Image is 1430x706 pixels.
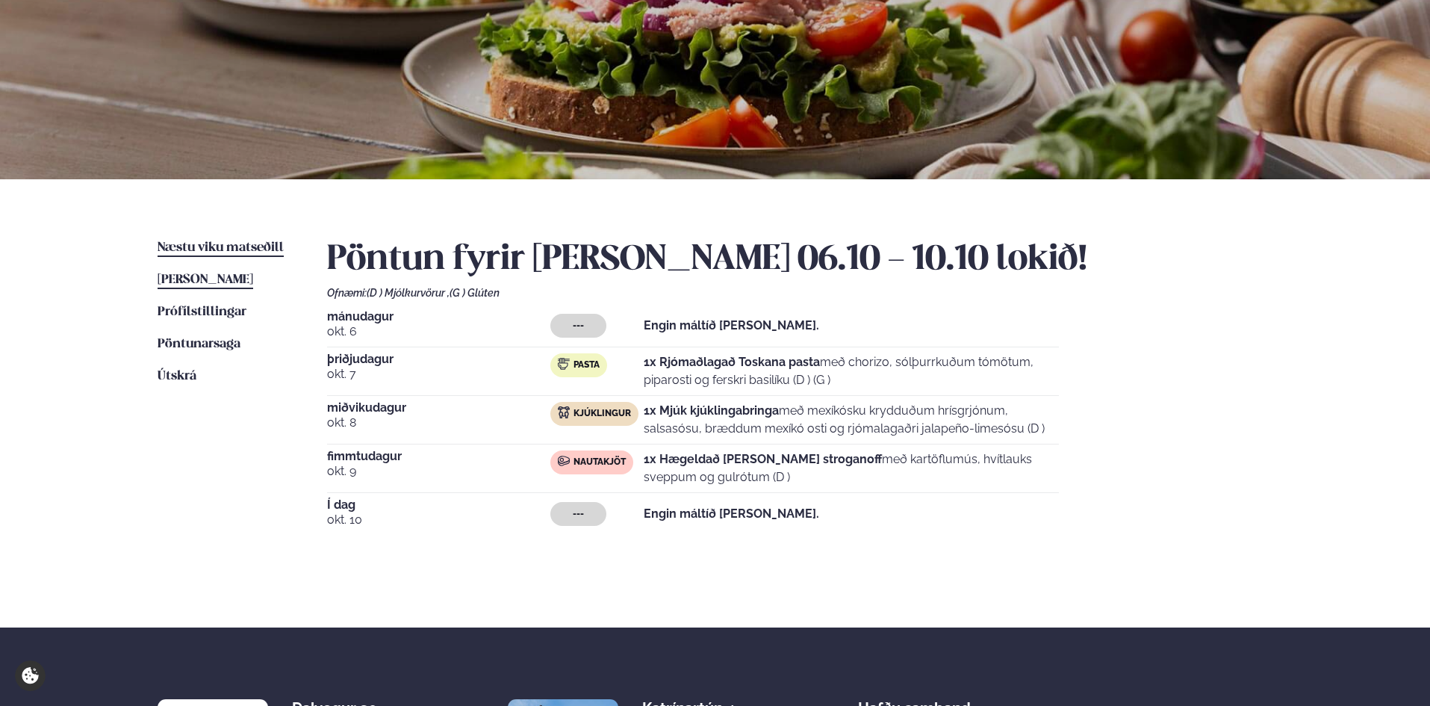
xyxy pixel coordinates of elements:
span: þriðjudagur [327,353,550,365]
span: [PERSON_NAME] [158,273,253,286]
strong: 1x Mjúk kjúklingabringa [644,403,779,418]
span: okt. 6 [327,323,550,341]
span: Kjúklingur [573,408,631,420]
a: Útskrá [158,368,196,385]
span: --- [573,508,584,520]
div: Ofnæmi: [327,287,1272,299]
strong: Engin máltíð [PERSON_NAME]. [644,507,819,521]
span: okt. 7 [327,365,550,383]
a: Cookie settings [15,660,46,691]
span: Pöntunarsaga [158,338,240,350]
span: (G ) Glúten [450,287,500,299]
span: Pasta [573,359,600,371]
span: --- [573,320,584,332]
span: miðvikudagur [327,402,550,414]
img: chicken.svg [558,406,570,418]
p: með mexíkósku krydduðum hrísgrjónum, salsasósu, bræddum mexíkó osti og rjómalagaðri jalapeño-lime... [644,402,1059,438]
span: Útskrá [158,370,196,383]
span: mánudagur [327,311,550,323]
h2: Pöntun fyrir [PERSON_NAME] 06.10 - 10.10 lokið! [327,239,1272,281]
span: (D ) Mjólkurvörur , [367,287,450,299]
span: okt. 10 [327,511,550,529]
a: Næstu viku matseðill [158,239,284,257]
a: Prófílstillingar [158,303,246,321]
span: okt. 8 [327,414,550,432]
span: Prófílstillingar [158,306,246,318]
span: okt. 9 [327,462,550,480]
p: með kartöflumús, hvítlauks sveppum og gulrótum (D ) [644,450,1059,486]
strong: 1x Hægeldað [PERSON_NAME] stroganoff [644,452,882,466]
span: fimmtudagur [327,450,550,462]
img: pasta.svg [558,358,570,370]
strong: Engin máltíð [PERSON_NAME]. [644,318,819,332]
a: [PERSON_NAME] [158,271,253,289]
span: Næstu viku matseðill [158,241,284,254]
span: Nautakjöt [573,456,626,468]
img: beef.svg [558,455,570,467]
span: Í dag [327,499,550,511]
a: Pöntunarsaga [158,335,240,353]
p: með chorizo, sólþurrkuðum tómötum, piparosti og ferskri basilíku (D ) (G ) [644,353,1059,389]
strong: 1x Rjómaðlagað Toskana pasta [644,355,820,369]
